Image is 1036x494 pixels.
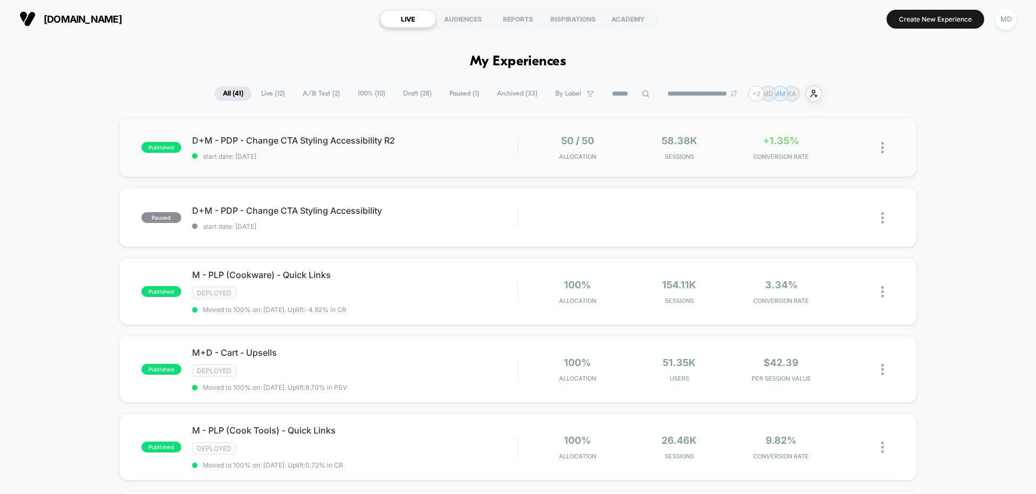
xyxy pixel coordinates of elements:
[470,54,567,70] h1: My Experiences
[766,435,796,446] span: 9.82%
[192,442,236,455] span: Deployed
[546,10,601,28] div: INSPIRATIONS
[662,279,696,290] span: 154.11k
[559,375,596,382] span: Allocation
[881,142,884,153] img: close
[887,10,984,29] button: Create New Experience
[733,375,829,382] span: PER SESSION VALUE
[489,86,546,101] span: Archived ( 33 )
[559,153,596,160] span: Allocation
[763,135,799,146] span: +1.35%
[787,90,796,98] p: KA
[663,357,696,368] span: 51.35k
[203,383,347,391] span: Moved to 100% on: [DATE] . Uplift: 8.70% in PSV
[748,86,764,101] div: + 2
[192,287,236,299] span: Deployed
[203,306,346,314] span: Moved to 100% on: [DATE] . Uplift: -4.92% in CR
[559,452,596,460] span: Allocation
[662,435,697,446] span: 26.46k
[881,286,884,297] img: close
[561,135,594,146] span: 50 / 50
[192,152,517,160] span: start date: [DATE]
[435,10,490,28] div: AUDIENCES
[141,442,181,452] span: published
[555,90,581,98] span: By Label
[733,297,829,304] span: CONVERSION RATE
[881,442,884,453] img: close
[564,435,591,446] span: 100%
[395,86,440,101] span: Draft ( 28 )
[141,212,181,223] span: paused
[350,86,393,101] span: 100% ( 10 )
[992,8,1020,30] button: MD
[295,86,348,101] span: A/B Test ( 2 )
[192,269,517,280] span: M - PLP (Cookware) - Quick Links
[380,10,435,28] div: LIVE
[731,90,737,97] img: end
[881,212,884,224] img: close
[141,364,181,375] span: published
[662,135,697,146] span: 58.38k
[192,364,236,377] span: Deployed
[192,205,517,216] span: D+M - PDP - Change CTA Styling Accessibility
[559,297,596,304] span: Allocation
[631,297,728,304] span: Sessions
[192,347,517,358] span: M+D - Cart - Upsells
[601,10,656,28] div: ACADEMY
[764,357,799,368] span: $42.39
[141,142,181,153] span: published
[253,86,293,101] span: Live ( 12 )
[215,86,251,101] span: All ( 41 )
[881,364,884,375] img: close
[141,286,181,297] span: published
[765,279,798,290] span: 3.34%
[733,452,829,460] span: CONVERSION RATE
[16,10,125,28] button: [DOMAIN_NAME]
[631,452,728,460] span: Sessions
[19,11,36,27] img: Visually logo
[441,86,487,101] span: Paused ( 1 )
[996,9,1017,30] div: MD
[564,279,591,290] span: 100%
[733,153,829,160] span: CONVERSION RATE
[631,375,728,382] span: Users
[762,90,773,98] p: MD
[192,135,517,146] span: D+M - PDP - Change CTA Styling Accessibility R2
[564,357,591,368] span: 100%
[192,222,517,231] span: start date: [DATE]
[490,10,546,28] div: REPORTS
[203,461,343,469] span: Moved to 100% on: [DATE] . Uplift: 0.72% in CR
[774,90,786,98] p: MM
[631,153,728,160] span: Sessions
[192,425,517,436] span: M - PLP (Cook Tools) - Quick Links
[44,13,122,25] span: [DOMAIN_NAME]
